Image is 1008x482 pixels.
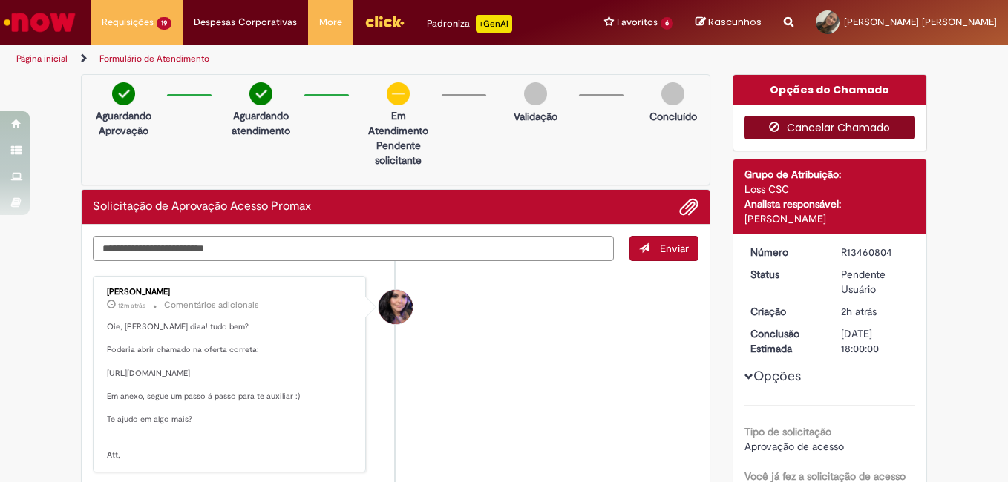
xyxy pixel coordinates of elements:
b: Tipo de solicitação [744,425,831,438]
img: check-circle-green.png [249,82,272,105]
button: Cancelar Chamado [744,116,916,139]
img: img-circle-grey.png [524,82,547,105]
div: Analista responsável: [744,197,916,211]
img: circle-minus.png [387,82,410,105]
img: img-circle-grey.png [661,82,684,105]
div: R13460804 [841,245,910,260]
div: Karina Dayane Lima Dos Santos [379,290,413,324]
time: 29/08/2025 08:41:23 [841,305,877,318]
div: Pendente Usuário [841,267,910,297]
div: Opções do Chamado [733,75,927,105]
span: 12m atrás [118,301,145,310]
textarea: Digite sua mensagem aqui... [93,236,614,261]
h2: Solicitação de Aprovação Acesso Promax Histórico de tíquete [93,200,311,214]
span: 6 [661,17,673,30]
div: [PERSON_NAME] [744,211,916,226]
a: Formulário de Atendimento [99,53,209,65]
span: More [319,15,342,30]
p: Validação [514,109,557,124]
time: 29/08/2025 10:55:43 [118,301,145,310]
div: Padroniza [427,15,512,33]
p: +GenAi [476,15,512,33]
div: [DATE] 18:00:00 [841,326,910,356]
p: Em Atendimento [362,108,434,138]
span: Favoritos [617,15,658,30]
div: Loss CSC [744,182,916,197]
a: Página inicial [16,53,68,65]
p: Oie, [PERSON_NAME] diaa! tudo bem? Poderia abrir chamado na oferta correta: [URL][DOMAIN_NAME] Em... [107,321,354,460]
span: 2h atrás [841,305,877,318]
img: click_logo_yellow_360x200.png [364,10,405,33]
span: Requisições [102,15,154,30]
dt: Número [739,245,831,260]
p: Pendente solicitante [362,138,434,168]
dt: Conclusão Estimada [739,326,831,356]
a: Rascunhos [696,16,762,30]
button: Adicionar anexos [679,197,698,217]
img: ServiceNow [1,7,78,37]
span: Aprovação de acesso [744,440,844,453]
div: [PERSON_NAME] [107,288,354,297]
span: Despesas Corporativas [194,15,297,30]
span: [PERSON_NAME] [PERSON_NAME] [844,16,997,28]
span: 19 [157,17,171,30]
span: Enviar [660,242,689,255]
div: Grupo de Atribuição: [744,167,916,182]
p: Aguardando atendimento [225,108,297,138]
div: 29/08/2025 08:41:23 [841,304,910,319]
dt: Criação [739,304,831,319]
img: check-circle-green.png [112,82,135,105]
p: Aguardando Aprovação [88,108,160,138]
ul: Trilhas de página [11,45,661,73]
p: Concluído [649,109,697,124]
dt: Status [739,267,831,282]
button: Enviar [629,236,698,261]
span: Rascunhos [708,15,762,29]
small: Comentários adicionais [164,299,259,311]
